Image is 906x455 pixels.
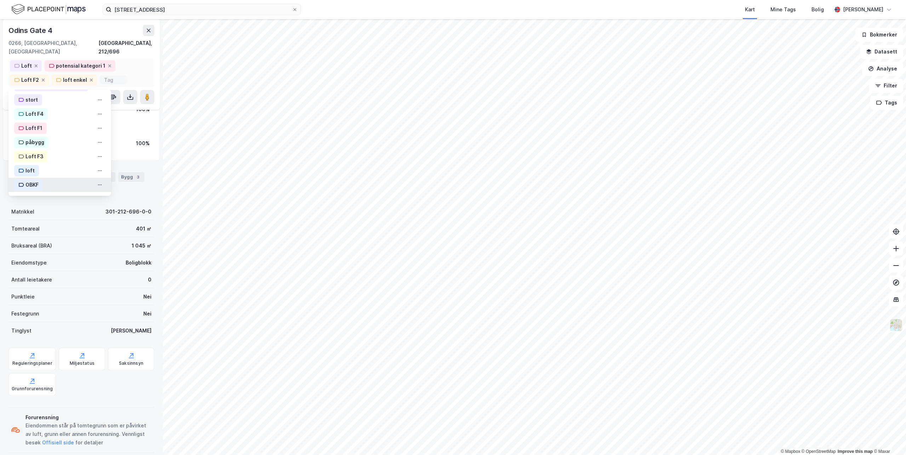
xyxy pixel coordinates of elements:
div: Bolig [812,5,824,14]
div: Festegrunn [11,309,39,318]
div: OBKF [25,181,39,189]
div: Eiendommen står på tomtegrunn som er påvirket av luft, grunn eller annen forurensning. Vennligst ... [25,421,151,447]
div: Reguleringsplaner [12,360,52,366]
button: Datasett [860,45,903,59]
div: Matrikkel [11,207,34,216]
div: [PERSON_NAME] [843,5,883,14]
div: 1 045 ㎡ [132,241,151,250]
div: Loft F2 [21,76,39,84]
button: Bokmerker [855,28,903,42]
div: Tomteareal [11,224,40,233]
div: Loft F1 [25,124,42,132]
div: 0 [148,275,151,284]
div: Mine Tags [770,5,796,14]
div: Miljøstatus [70,360,94,366]
div: Saksinnsyn [119,360,143,366]
div: Nei [143,309,151,318]
div: Loft [21,62,32,70]
input: Tag [104,77,123,83]
div: Eiendomstype [11,258,47,267]
button: Filter [869,79,903,93]
div: 401 ㎡ [136,224,151,233]
div: Nei [143,292,151,301]
button: Analyse [862,62,903,76]
a: Mapbox [781,449,800,454]
div: 100% [136,139,150,148]
div: Kart [745,5,755,14]
div: loft enkel [63,76,87,84]
div: påbygg [25,138,44,147]
div: 0266, [GEOGRAPHIC_DATA], [GEOGRAPHIC_DATA] [8,39,98,56]
div: [GEOGRAPHIC_DATA], 212/696 [98,39,154,56]
div: Loft F4 [25,110,44,118]
div: Kontrollprogram for chat [871,421,906,455]
div: Odins Gate 4 [8,25,54,36]
div: Forurensning [25,413,151,422]
a: OpenStreetMap [802,449,836,454]
div: Antall leietakere [11,275,52,284]
div: stort [25,96,38,104]
div: potensial kategori 1 [56,62,105,70]
div: loft [25,166,35,175]
div: Loft F3 [25,152,44,161]
img: Z [889,318,903,332]
button: Tags [870,96,903,110]
iframe: Chat Widget [871,421,906,455]
div: 301-212-696-0-0 [105,207,151,216]
div: Tinglyst [11,326,31,335]
a: Improve this map [838,449,873,454]
div: 3 [134,174,142,181]
img: logo.f888ab2527a4732fd821a326f86c7f29.svg [11,3,86,16]
div: Bygg [118,172,144,182]
div: Grunnforurensning [12,386,53,392]
div: Boligblokk [126,258,151,267]
div: Punktleie [11,292,35,301]
div: [PERSON_NAME] [111,326,151,335]
input: Søk på adresse, matrikkel, gårdeiere, leietakere eller personer [111,4,292,15]
div: Bruksareal (BRA) [11,241,52,250]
